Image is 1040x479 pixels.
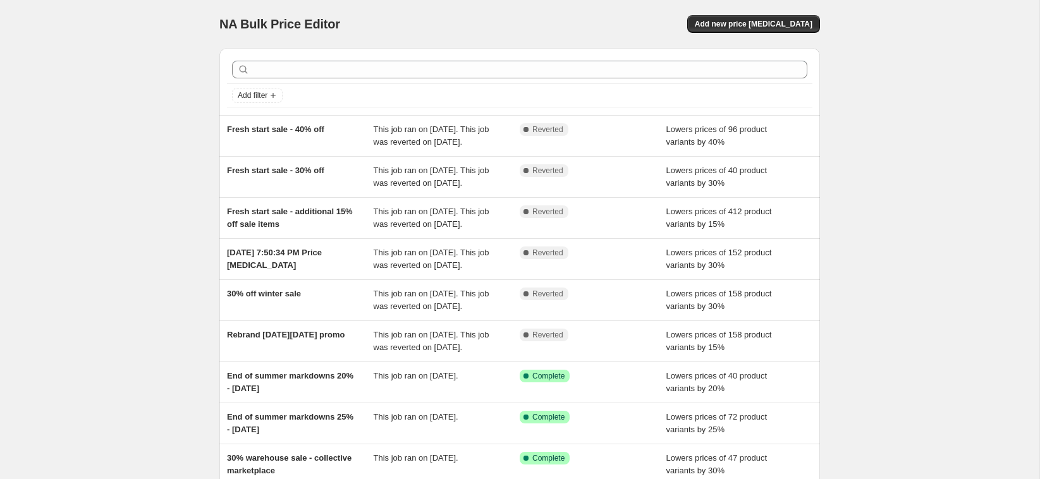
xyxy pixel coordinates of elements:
[374,248,489,270] span: This job ran on [DATE]. This job was reverted on [DATE].
[666,371,768,393] span: Lowers prices of 40 product variants by 20%
[666,330,772,352] span: Lowers prices of 158 product variants by 15%
[666,289,772,311] span: Lowers prices of 158 product variants by 30%
[374,166,489,188] span: This job ran on [DATE]. This job was reverted on [DATE].
[238,90,267,100] span: Add filter
[532,248,563,258] span: Reverted
[227,207,353,229] span: Fresh start sale - additional 15% off sale items
[374,412,458,421] span: This job ran on [DATE].
[219,17,340,31] span: NA Bulk Price Editor
[227,330,345,339] span: Rebrand [DATE][DATE] promo
[232,88,283,103] button: Add filter
[227,371,353,393] span: End of summer markdowns 20% - [DATE]
[666,453,768,475] span: Lowers prices of 47 product variants by 30%
[666,248,772,270] span: Lowers prices of 152 product variants by 30%
[695,19,812,29] span: Add new price [MEDICAL_DATA]
[666,412,768,434] span: Lowers prices of 72 product variants by 25%
[687,15,820,33] button: Add new price [MEDICAL_DATA]
[532,289,563,299] span: Reverted
[227,248,322,270] span: [DATE] 7:50:34 PM Price [MEDICAL_DATA]
[227,166,324,175] span: Fresh start sale - 30% off
[374,453,458,463] span: This job ran on [DATE].
[374,124,489,147] span: This job ran on [DATE]. This job was reverted on [DATE].
[532,207,563,217] span: Reverted
[227,124,324,134] span: Fresh start sale - 40% off
[532,330,563,340] span: Reverted
[374,330,489,352] span: This job ran on [DATE]. This job was reverted on [DATE].
[374,371,458,380] span: This job ran on [DATE].
[227,412,353,434] span: End of summer markdowns 25% - [DATE]
[374,289,489,311] span: This job ran on [DATE]. This job was reverted on [DATE].
[532,412,565,422] span: Complete
[666,124,768,147] span: Lowers prices of 96 product variants by 40%
[227,453,352,475] span: 30% warehouse sale - collective marketplace
[666,166,768,188] span: Lowers prices of 40 product variants by 30%
[532,124,563,135] span: Reverted
[532,453,565,463] span: Complete
[532,166,563,176] span: Reverted
[666,207,772,229] span: Lowers prices of 412 product variants by 15%
[227,289,301,298] span: 30% off winter sale
[532,371,565,381] span: Complete
[374,207,489,229] span: This job ran on [DATE]. This job was reverted on [DATE].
